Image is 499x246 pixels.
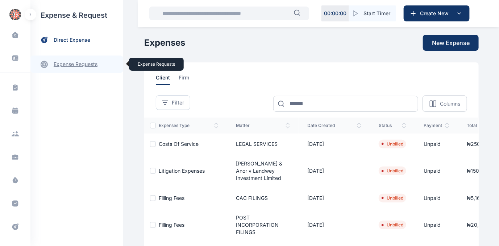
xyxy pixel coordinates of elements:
td: Unpaid [415,188,458,208]
td: Unpaid [415,154,458,188]
td: CAC FILINGS [227,188,299,208]
td: [DATE] [299,188,370,208]
span: client [156,74,170,85]
td: Unpaid [415,208,458,242]
a: direct expense [30,30,123,50]
h1: Expenses [144,37,185,49]
td: [DATE] [299,134,370,154]
a: firm [179,74,198,85]
button: New Expense [423,35,479,51]
button: Start Timer [349,5,396,21]
div: expense requestsexpense requests [30,50,123,73]
span: firm [179,74,189,85]
td: [DATE] [299,208,370,242]
button: Filter [156,95,190,110]
span: expenses type [159,123,219,128]
td: Unpaid [415,134,458,154]
span: payment [424,123,449,128]
p: 00 : 00 : 00 [324,10,346,17]
li: Unbilled [382,168,403,174]
button: Create New [404,5,470,21]
button: Columns [423,95,467,112]
a: Litigation Expenses [159,168,205,174]
span: Create New [417,10,455,17]
a: client [156,74,179,85]
li: Unbilled [382,195,403,201]
a: Filling Fees [159,222,184,228]
span: Start Timer [363,10,390,17]
td: POST INCORPORATION FILINGS [227,208,299,242]
span: matter [236,123,290,128]
span: Filter [172,99,184,106]
td: [PERSON_NAME] & Anor v Landwey Investment Limited [227,154,299,188]
td: [DATE] [299,154,370,188]
a: expense requests [30,56,123,73]
span: direct expense [54,36,90,44]
li: Unbilled [382,141,403,147]
a: Filling Fees [159,195,184,201]
p: Columns [440,100,460,107]
td: LEGAL SERVICES [227,134,299,154]
span: date created [307,123,361,128]
span: status [379,123,406,128]
span: ₦150,000.00 [467,168,498,174]
span: ₦20,600.00 [467,222,496,228]
span: ₦5,161.25 [467,195,490,201]
span: New Expense [432,38,470,47]
li: Unbilled [382,222,403,228]
a: Costs of Service [159,141,199,147]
